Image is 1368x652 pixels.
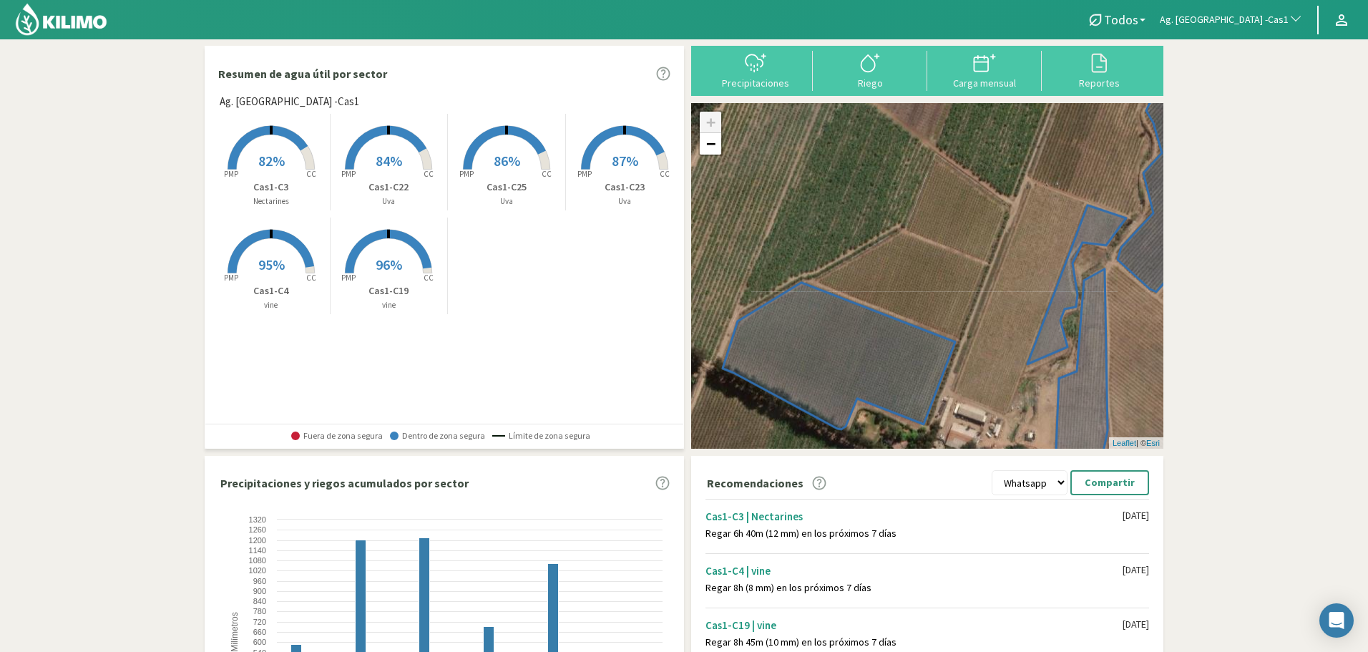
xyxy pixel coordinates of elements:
p: Cas1-C25 [448,180,565,195]
text: 720 [253,618,266,626]
div: Regar 8h 45m (10 mm) en los próximos 7 días [705,636,1123,648]
div: Open Intercom Messenger [1319,603,1354,638]
span: 86% [494,152,520,170]
span: 82% [258,152,285,170]
tspan: CC [660,169,670,179]
span: Ag. [GEOGRAPHIC_DATA] -Cas1 [1160,13,1289,27]
div: Regar 8h (8 mm) en los próximos 7 días [705,582,1123,594]
text: 660 [253,628,266,636]
span: Dentro de zona segura [390,431,485,441]
span: 84% [376,152,402,170]
tspan: CC [306,273,316,283]
img: Kilimo [14,2,108,37]
span: 96% [376,256,402,273]
p: vine [331,299,448,311]
text: 1020 [249,566,266,575]
text: 960 [253,577,266,585]
span: 95% [258,256,285,273]
button: Carga mensual [927,51,1042,89]
a: Zoom out [700,133,721,155]
tspan: CC [424,169,434,179]
tspan: CC [306,169,316,179]
div: [DATE] [1123,510,1149,522]
p: Cas1-C4 [212,283,330,298]
p: Precipitaciones y riegos acumulados por sector [220,475,469,492]
p: Uva [566,195,684,208]
span: 87% [612,152,638,170]
tspan: PMP [341,169,356,179]
div: [DATE] [1123,618,1149,631]
div: Cas1-C3 | Nectarines [705,510,1123,523]
span: Todos [1104,12,1138,27]
button: Compartir [1070,470,1149,495]
p: Cas1-C23 [566,180,684,195]
p: Recomendaciones [707,475,803,492]
a: Zoom in [700,112,721,133]
div: Reportes [1046,78,1152,88]
button: Reportes [1042,51,1156,89]
button: Precipitaciones [698,51,813,89]
text: Milímetros [230,613,240,652]
tspan: PMP [577,169,592,179]
button: Ag. [GEOGRAPHIC_DATA] -Cas1 [1153,4,1310,36]
p: Uva [331,195,448,208]
text: 1200 [249,536,266,545]
div: Carga mensual [932,78,1037,88]
a: Esri [1146,439,1160,447]
p: Nectarines [212,195,330,208]
tspan: PMP [224,169,238,179]
p: vine [212,299,330,311]
p: Compartir [1085,475,1135,491]
p: Cas1-C22 [331,180,448,195]
tspan: CC [542,169,552,179]
a: Leaflet [1113,439,1136,447]
text: 840 [253,597,266,605]
div: Precipitaciones [703,78,808,88]
span: Ag. [GEOGRAPHIC_DATA] -Cas1 [220,94,359,110]
span: Límite de zona segura [492,431,590,441]
text: 780 [253,607,266,615]
p: Cas1-C19 [331,283,448,298]
span: Fuera de zona segura [291,431,383,441]
text: 600 [253,638,266,646]
text: 900 [253,587,266,595]
div: | © [1109,437,1163,449]
tspan: PMP [224,273,238,283]
div: Cas1-C4 | vine [705,564,1123,578]
div: Regar 6h 40m (12 mm) en los próximos 7 días [705,527,1123,540]
div: Cas1-C19 | vine [705,618,1123,632]
p: Uva [448,195,565,208]
tspan: PMP [459,169,474,179]
div: Riego [817,78,923,88]
div: [DATE] [1123,564,1149,576]
text: 1080 [249,556,266,565]
button: Riego [813,51,927,89]
text: 1140 [249,546,266,555]
p: Resumen de agua útil por sector [218,65,387,82]
p: Cas1-C3 [212,180,330,195]
tspan: CC [424,273,434,283]
text: 1260 [249,525,266,534]
text: 1320 [249,515,266,524]
tspan: PMP [341,273,356,283]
